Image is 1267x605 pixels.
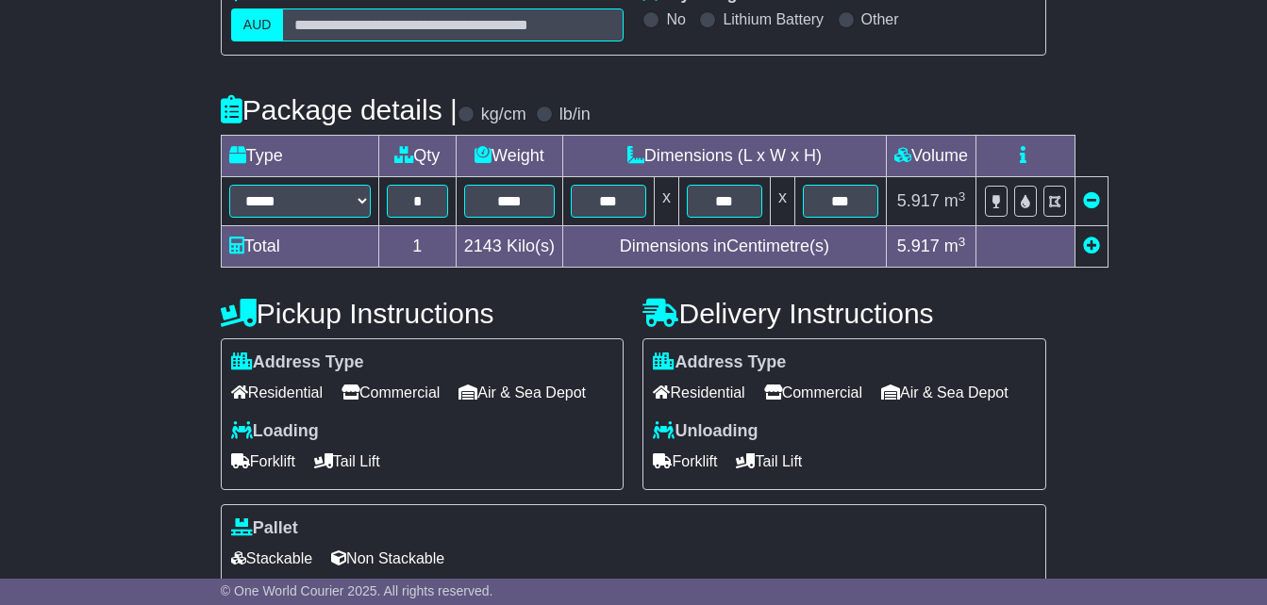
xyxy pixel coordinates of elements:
[221,583,493,598] span: © One World Courier 2025. All rights reserved.
[770,177,794,226] td: x
[653,447,717,476] span: Forklift
[456,136,562,177] td: Weight
[861,10,899,28] label: Other
[886,136,975,177] td: Volume
[959,189,966,204] sup: 3
[231,447,295,476] span: Forklift
[944,191,966,210] span: m
[481,105,526,125] label: kg/cm
[331,544,444,573] span: Non Stackable
[562,226,886,268] td: Dimensions in Centimetre(s)
[342,378,440,407] span: Commercial
[736,447,802,476] span: Tail Lift
[897,237,940,255] span: 5.917
[654,177,678,226] td: x
[231,421,319,442] label: Loading
[944,237,966,255] span: m
[314,447,380,476] span: Tail Lift
[458,378,586,407] span: Air & Sea Depot
[723,10,824,28] label: Lithium Battery
[642,298,1046,329] h4: Delivery Instructions
[378,226,456,268] td: 1
[653,352,786,373] label: Address Type
[221,94,458,125] h4: Package details |
[959,235,966,249] sup: 3
[231,518,298,539] label: Pallet
[881,378,1009,407] span: Air & Sea Depot
[378,136,456,177] td: Qty
[559,105,591,125] label: lb/in
[231,378,323,407] span: Residential
[1083,191,1100,210] a: Remove this item
[897,191,940,210] span: 5.917
[1083,237,1100,255] a: Add new item
[231,544,312,573] span: Stackable
[231,8,284,41] label: AUD
[221,136,378,177] td: Type
[562,136,886,177] td: Dimensions (L x W x H)
[666,10,685,28] label: No
[764,378,862,407] span: Commercial
[653,378,744,407] span: Residential
[221,226,378,268] td: Total
[464,237,502,255] span: 2143
[456,226,562,268] td: Kilo(s)
[221,298,625,329] h4: Pickup Instructions
[653,421,758,442] label: Unloading
[231,352,364,373] label: Address Type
